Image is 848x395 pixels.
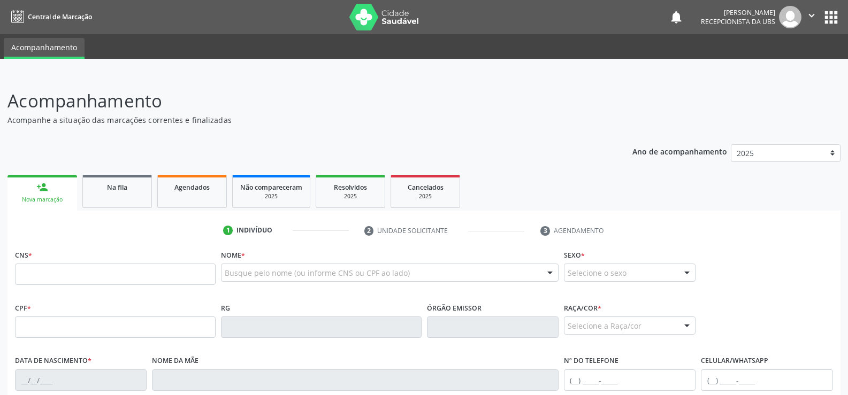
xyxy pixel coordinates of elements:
[240,192,302,200] div: 2025
[564,247,585,264] label: Sexo
[15,369,147,391] input: __/__/____
[669,10,684,25] button: notifications
[632,144,727,158] p: Ano de acompanhamento
[564,369,696,391] input: (__) _____-_____
[28,12,92,21] span: Central de Marcação
[408,183,444,192] span: Cancelados
[564,300,601,316] label: Raça/cor
[223,226,233,235] div: 1
[324,192,377,200] div: 2025
[806,10,818,21] i: 
[152,353,198,369] label: Nome da mãe
[334,183,367,192] span: Resolvidos
[779,6,801,28] img: img
[701,369,832,391] input: (__) _____-_____
[225,267,410,278] span: Busque pelo nome (ou informe CNS ou CPF ao lado)
[107,183,127,192] span: Na fila
[7,8,92,26] a: Central de Marcação
[399,192,452,200] div: 2025
[701,17,775,26] span: Recepcionista da UBS
[4,38,85,59] a: Acompanhamento
[801,6,822,28] button: 
[240,183,302,192] span: Não compareceram
[221,300,230,316] label: RG
[7,88,591,114] p: Acompanhamento
[568,320,641,331] span: Selecione a Raça/cor
[568,267,627,278] span: Selecione o sexo
[36,181,48,193] div: person_add
[7,114,591,126] p: Acompanhe a situação das marcações correntes e finalizadas
[15,300,31,316] label: CPF
[427,300,482,316] label: Órgão emissor
[701,353,768,369] label: Celular/WhatsApp
[701,8,775,17] div: [PERSON_NAME]
[15,247,32,264] label: CNS
[221,247,245,264] label: Nome
[174,183,210,192] span: Agendados
[15,353,91,369] label: Data de nascimento
[822,8,841,27] button: apps
[15,196,70,204] div: Nova marcação
[236,226,272,235] div: Indivíduo
[564,353,618,369] label: Nº do Telefone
